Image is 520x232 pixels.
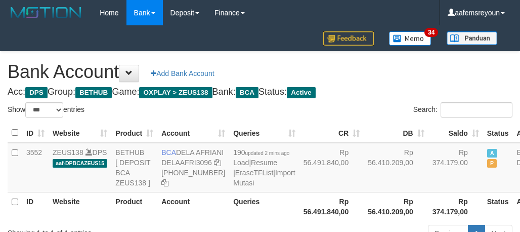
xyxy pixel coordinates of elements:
[233,169,295,187] a: Import Mutasi
[364,123,428,143] th: DB: activate to sort column ascending
[22,143,49,192] td: 3552
[157,192,229,221] th: Account
[381,25,439,51] a: 34
[75,87,112,98] span: BETHUB
[233,148,289,157] span: 190
[8,62,512,82] h1: Bank Account
[111,192,157,221] th: Product
[233,148,295,187] span: | | |
[111,143,157,192] td: BETHUB [ DEPOSIT BCA ZEUS138 ]
[389,31,431,46] img: Button%20Memo.svg
[299,192,364,221] th: Rp 56.491.840,00
[49,192,111,221] th: Website
[364,143,428,192] td: Rp 56.410.209,00
[287,87,316,98] span: Active
[157,143,229,192] td: DELA AFRIANI [PHONE_NUMBER]
[251,159,277,167] a: Resume
[22,192,49,221] th: ID
[161,148,176,157] span: BCA
[53,148,83,157] a: ZEUS138
[161,179,168,187] a: Copy 8692458639 to clipboard
[49,143,111,192] td: DPS
[364,192,428,221] th: Rp 56.410.209,00
[428,192,483,221] th: Rp 374.179,00
[483,192,513,221] th: Status
[49,123,111,143] th: Website: activate to sort column ascending
[428,143,483,192] td: Rp 374.179,00
[323,31,374,46] img: Feedback.jpg
[22,123,49,143] th: ID: activate to sort column ascending
[447,31,497,45] img: panduan.png
[487,159,497,168] span: Paused
[483,123,513,143] th: Status
[487,149,497,158] span: Active
[441,102,512,118] input: Search:
[299,143,364,192] td: Rp 56.491.840,00
[235,169,273,177] a: EraseTFList
[25,87,48,98] span: DPS
[424,28,438,37] span: 34
[233,159,249,167] a: Load
[111,123,157,143] th: Product: activate to sort column ascending
[245,150,290,156] span: updated 2 mins ago
[8,102,84,118] label: Show entries
[161,159,212,167] a: DELAAFRI3096
[8,87,512,97] h4: Acc: Group: Game: Bank: Status:
[236,87,258,98] span: BCA
[25,102,63,118] select: Showentries
[299,123,364,143] th: CR: activate to sort column ascending
[139,87,212,98] span: OXPLAY > ZEUS138
[229,123,299,143] th: Queries: activate to sort column ascending
[413,102,512,118] label: Search:
[157,123,229,143] th: Account: activate to sort column ascending
[144,65,221,82] a: Add Bank Account
[428,123,483,143] th: Saldo: activate to sort column ascending
[229,192,299,221] th: Queries
[214,159,221,167] a: Copy DELAAFRI3096 to clipboard
[53,159,107,168] span: aaf-DPBCAZEUS15
[8,5,84,20] img: MOTION_logo.png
